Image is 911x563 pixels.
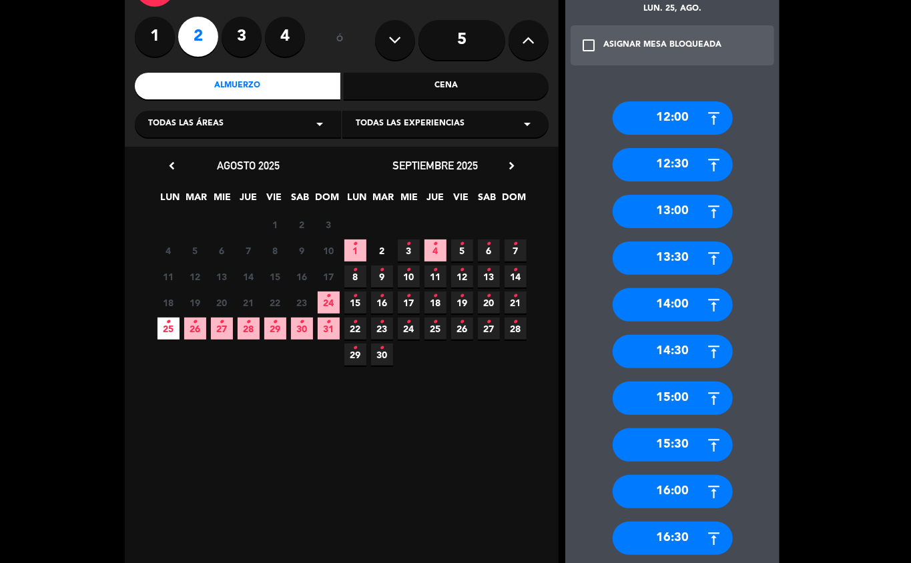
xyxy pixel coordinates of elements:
i: arrow_drop_down [312,116,328,132]
i: • [406,312,411,333]
i: • [380,338,384,359]
i: • [273,312,278,333]
div: Almuerzo [135,73,340,99]
span: agosto 2025 [217,159,280,172]
span: 15 [264,265,286,288]
span: JUE [424,189,446,211]
span: 29 [264,318,286,340]
span: 2 [291,213,313,235]
div: lun. 25, ago. [565,3,780,16]
i: • [380,259,384,281]
span: 13 [211,265,233,288]
div: 16:30 [613,522,733,555]
i: • [487,259,491,281]
span: 3 [318,213,340,235]
span: 5 [184,239,206,261]
i: • [460,233,465,255]
i: • [353,338,358,359]
span: septiembre 2025 [392,159,478,172]
div: 14:30 [613,335,733,368]
i: • [380,286,384,307]
div: 13:00 [613,195,733,228]
i: • [460,286,465,307]
span: 30 [291,318,313,340]
span: 27 [478,318,500,340]
label: 2 [178,17,218,57]
i: • [353,233,358,255]
span: 6 [211,239,233,261]
span: 19 [451,292,473,314]
div: 15:00 [613,382,733,415]
i: • [513,259,518,281]
i: • [353,286,358,307]
span: 7 [505,239,527,261]
span: 11 [158,265,180,288]
span: 27 [211,318,233,340]
span: 23 [371,318,393,340]
i: • [353,259,358,281]
span: 4 [158,239,180,261]
span: 21 [505,292,527,314]
span: 18 [158,292,180,314]
span: 23 [291,292,313,314]
span: 13 [478,265,500,288]
span: 17 [398,292,420,314]
span: 12 [451,265,473,288]
span: MAR [372,189,394,211]
span: 31 [318,318,340,340]
span: 14 [505,265,527,288]
i: • [326,312,331,333]
i: arrow_drop_down [519,116,535,132]
span: 3 [398,239,420,261]
i: • [513,312,518,333]
i: chevron_right [505,159,519,173]
span: 9 [371,265,393,288]
i: • [353,312,358,333]
span: 22 [344,318,366,340]
i: • [380,312,384,333]
span: 10 [398,265,420,288]
i: • [166,312,171,333]
i: • [487,312,491,333]
i: • [220,312,224,333]
span: 7 [238,239,260,261]
span: 25 [424,318,446,340]
span: SAB [477,189,499,211]
span: 19 [184,292,206,314]
span: 15 [344,292,366,314]
i: • [300,312,304,333]
i: • [433,286,438,307]
i: • [406,233,411,255]
i: • [433,259,438,281]
span: 26 [451,318,473,340]
span: 5 [451,239,473,261]
span: 1 [264,213,286,235]
span: 1 [344,239,366,261]
span: LUN [160,189,182,211]
div: Cena [344,73,549,99]
span: JUE [238,189,260,211]
i: • [433,312,438,333]
label: 4 [265,17,305,57]
span: 6 [478,239,500,261]
span: 28 [505,318,527,340]
div: 14:00 [613,288,733,322]
span: DOM [316,189,338,211]
label: 1 [135,17,175,57]
i: chevron_left [165,159,179,173]
span: 18 [424,292,446,314]
label: 3 [222,17,262,57]
span: 30 [371,344,393,366]
span: 10 [318,239,340,261]
span: 26 [184,318,206,340]
span: 20 [211,292,233,314]
div: 12:30 [613,148,733,181]
span: 2 [371,239,393,261]
i: • [460,312,465,333]
span: 28 [238,318,260,340]
span: SAB [290,189,312,211]
i: • [487,233,491,255]
div: ASIGNAR MESA BLOQUEADA [603,39,721,52]
span: MAR [186,189,208,211]
i: • [326,286,331,307]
